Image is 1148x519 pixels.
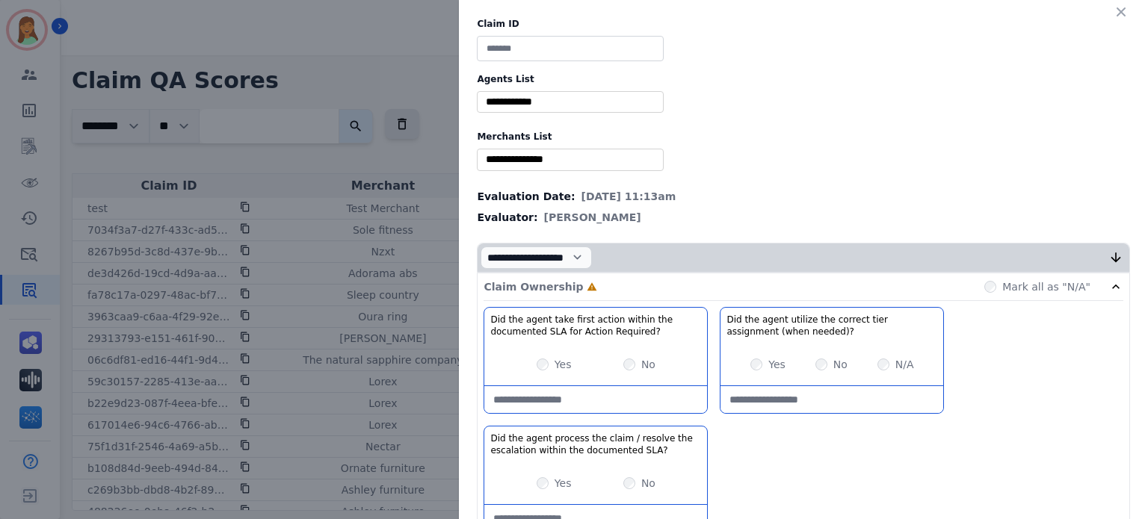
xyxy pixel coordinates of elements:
[477,189,1130,204] div: Evaluation Date:
[544,210,641,225] span: [PERSON_NAME]
[555,357,572,372] label: Yes
[768,357,786,372] label: Yes
[481,152,660,167] ul: selected options
[477,73,1130,85] label: Agents List
[481,94,660,110] ul: selected options
[895,357,914,372] label: N/A
[833,357,848,372] label: No
[490,314,701,338] h3: Did the agent take first action within the documented SLA for Action Required?
[477,18,1130,30] label: Claim ID
[726,314,937,338] h3: Did the agent utilize the correct tier assignment (when needed)?
[641,357,655,372] label: No
[641,476,655,491] label: No
[555,476,572,491] label: Yes
[477,210,1130,225] div: Evaluator:
[484,279,583,294] p: Claim Ownership
[1002,279,1090,294] label: Mark all as "N/A"
[477,131,1130,143] label: Merchants List
[581,189,676,204] span: [DATE] 11:13am
[490,432,701,456] h3: Did the agent process the claim / resolve the escalation within the documented SLA?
